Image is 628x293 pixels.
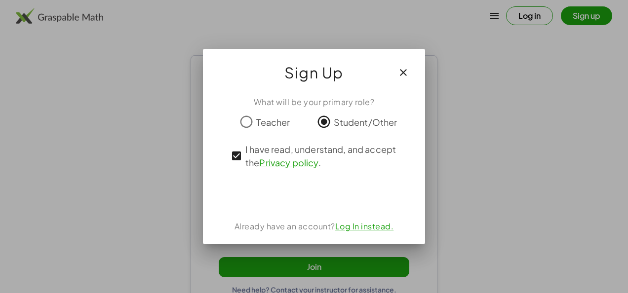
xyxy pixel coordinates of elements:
[259,157,318,168] a: Privacy policy
[215,96,413,108] div: What will be your primary role?
[334,115,397,129] span: Student/Other
[245,143,400,169] span: I have read, understand, and accept the .
[215,220,413,232] div: Already have an account?
[284,61,344,84] span: Sign Up
[335,221,394,231] a: Log In instead.
[256,115,290,129] span: Teacher
[253,184,375,206] iframe: Botão "Fazer login com o Google"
